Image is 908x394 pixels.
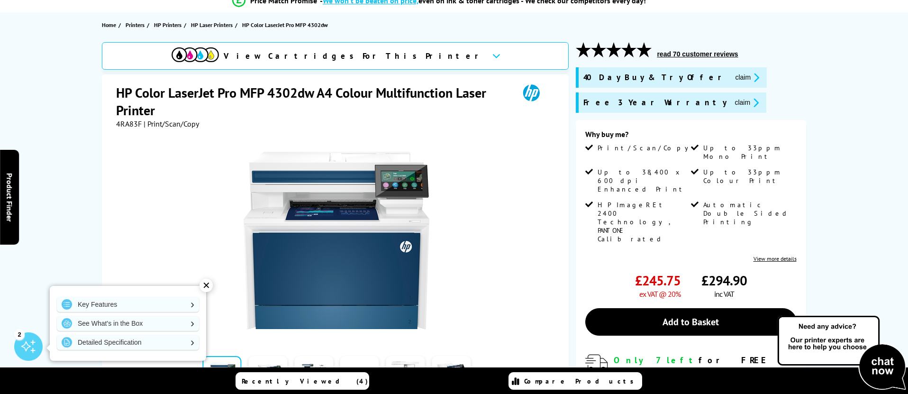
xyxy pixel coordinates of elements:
[244,147,429,333] img: HP Color LaserJet Pro MFP 4302dw
[57,335,199,350] a: Detailed Specification
[242,20,328,30] span: HP Color LaserJet Pro MFP 4302dw
[126,20,147,30] a: Printers
[585,355,796,390] div: modal_delivery
[598,168,689,193] span: Up to 38,400 x 600 dpi Enhanced Print
[236,372,369,390] a: Recently Viewed (4)
[614,355,796,376] div: for FREE Next Day Delivery
[703,144,794,161] span: Up to 33ppm Mono Print
[172,47,219,62] img: cmyk-icon.svg
[509,84,553,101] img: HP
[598,201,689,243] span: HP ImageREt 2400 Technology, PANTONE Calibrated
[703,201,794,226] span: Automatic Double Sided Printing
[732,72,762,83] button: promo-description
[154,20,184,30] a: HP Printers
[126,20,145,30] span: Printers
[524,377,639,385] span: Compare Products
[703,168,794,185] span: Up to 33ppm Colour Print
[654,50,741,58] button: read 70 customer reviews
[191,20,233,30] span: HP Laser Printers
[102,20,116,30] span: Home
[242,20,330,30] a: HP Color LaserJet Pro MFP 4302dw
[116,119,142,128] span: 4RA83F
[714,289,734,299] span: inc VAT
[583,97,727,108] span: Free 3 Year Warranty
[224,51,484,61] span: View Cartridges For This Printer
[57,316,199,331] a: See What's in the Box
[191,20,235,30] a: HP Laser Printers
[639,289,681,299] span: ex VAT @ 20%
[775,314,908,392] img: Open Live Chat window
[154,20,182,30] span: HP Printers
[57,297,199,312] a: Key Features
[598,144,695,152] span: Print/Scan/Copy
[200,279,213,292] div: ✕
[5,173,14,221] span: Product Finder
[701,272,747,289] span: £294.90
[614,355,699,366] span: Only 7 left
[585,129,796,144] div: Why buy me?
[754,255,797,262] a: View more details
[242,377,368,385] span: Recently Viewed (4)
[732,97,762,108] button: promo-description
[102,20,118,30] a: Home
[635,272,681,289] span: £245.75
[508,372,642,390] a: Compare Products
[14,329,25,339] div: 2
[144,119,199,128] span: | Print/Scan/Copy
[583,72,727,83] span: 40 Day Buy & Try Offer
[116,84,509,119] h1: HP Color LaserJet Pro MFP 4302dw A4 Colour Multifunction Laser Printer
[585,308,796,336] a: Add to Basket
